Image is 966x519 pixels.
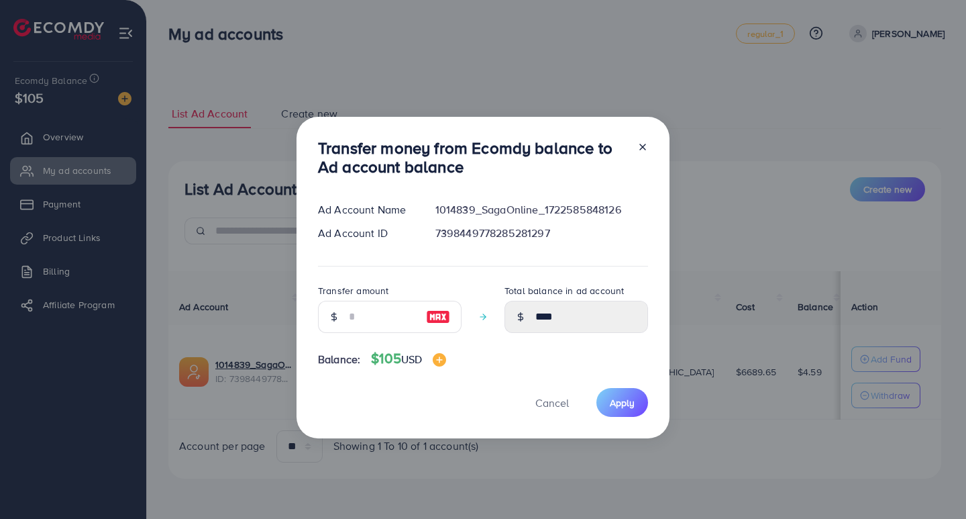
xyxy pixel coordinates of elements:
div: 7398449778285281297 [425,226,659,241]
img: image [433,353,446,367]
h3: Transfer money from Ecomdy balance to Ad account balance [318,138,627,177]
img: image [426,309,450,325]
span: USD [401,352,422,367]
h4: $105 [371,350,446,367]
label: Transfer amount [318,284,388,297]
span: Balance: [318,352,360,367]
span: Apply [610,396,635,410]
button: Apply [596,388,648,417]
label: Total balance in ad account [504,284,624,297]
iframe: Chat [909,459,956,509]
div: 1014839_SagaOnline_1722585848126 [425,202,659,218]
span: Cancel [535,395,569,410]
div: Ad Account Name [307,202,425,218]
div: Ad Account ID [307,226,425,241]
button: Cancel [519,388,586,417]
